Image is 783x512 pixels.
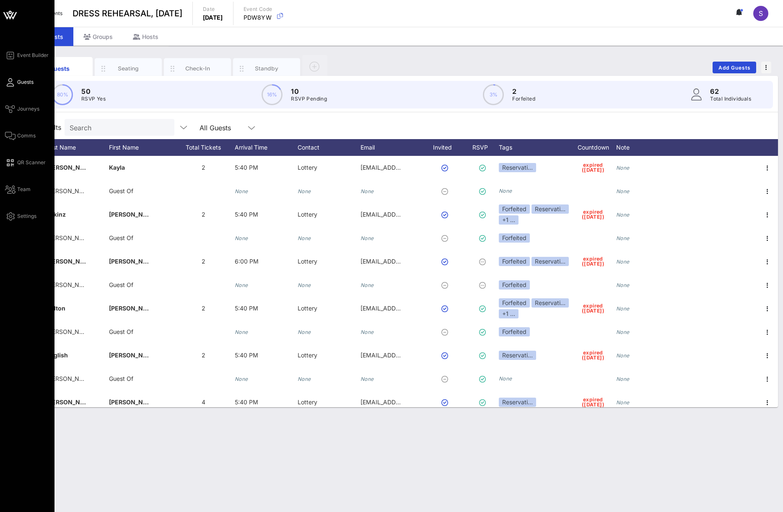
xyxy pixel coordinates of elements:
[499,215,519,225] div: +1 ...
[172,297,235,320] div: 2
[713,62,756,73] button: Add Guests
[582,163,604,173] span: expired ([DATE])
[46,187,94,194] span: [PERSON_NAME]
[235,376,248,382] i: None
[41,64,78,73] div: Guests
[5,158,46,168] a: QR Scanner
[570,139,616,156] div: Countdown
[298,211,317,218] span: Lottery
[499,204,530,214] div: Forfeited
[235,282,248,288] i: None
[499,298,530,308] div: Forfeited
[532,298,569,308] div: Reservati…
[235,139,298,156] div: Arrival Time
[423,139,469,156] div: Invited
[110,65,147,72] div: Seating
[109,139,172,156] div: First Name
[298,188,311,194] i: None
[360,329,374,335] i: None
[291,86,327,96] p: 10
[710,95,751,103] p: Total Individuals
[109,187,133,194] span: Guest Of
[582,397,604,407] span: expired ([DATE])
[360,282,374,288] i: None
[616,376,630,382] i: None
[616,399,630,406] i: None
[17,78,34,86] span: Guests
[616,352,630,359] i: None
[17,132,36,140] span: Comms
[360,398,462,406] span: [EMAIL_ADDRESS][DOMAIN_NAME]
[235,398,258,406] span: 5:40 PM
[235,305,258,312] span: 5:40 PM
[616,282,630,288] i: None
[360,376,374,382] i: None
[194,119,262,136] div: All Guests
[5,77,34,87] a: Guests
[499,139,570,156] div: Tags
[235,164,258,171] span: 5:40 PM
[616,259,630,265] i: None
[109,398,158,406] span: [PERSON_NAME]
[532,257,569,266] div: Reservati…
[582,256,604,266] span: expired ([DATE])
[235,188,248,194] i: None
[298,305,317,312] span: Lottery
[469,139,499,156] div: RSVP
[532,204,569,214] div: Reservati…
[172,344,235,367] div: 2
[200,124,231,132] div: All Guests
[244,5,272,13] p: Event Code
[616,139,679,156] div: Note
[298,258,317,265] span: Lottery
[109,258,158,265] span: [PERSON_NAME]
[360,139,423,156] div: Email
[499,188,512,194] i: None
[582,303,604,313] span: expired ([DATE])
[244,13,272,22] p: PDW8YW
[616,329,630,335] i: None
[235,329,248,335] i: None
[298,398,317,406] span: Lottery
[759,9,763,18] span: S
[46,234,94,241] span: [PERSON_NAME]
[616,235,630,241] i: None
[172,139,235,156] div: Total Tickets
[616,188,630,194] i: None
[46,164,96,171] span: [PERSON_NAME]
[582,209,604,220] span: expired ([DATE])
[46,375,94,382] span: [PERSON_NAME]
[235,258,259,265] span: 6:00 PM
[360,164,462,171] span: [EMAIL_ADDRESS][DOMAIN_NAME]
[109,211,158,218] span: [PERSON_NAME]
[499,280,530,290] div: Forfeited
[512,95,535,103] p: Forfeited
[718,65,751,71] span: Add Guests
[17,186,31,193] span: Team
[109,352,158,359] span: [PERSON_NAME]
[616,212,630,218] i: None
[298,164,317,171] span: Lottery
[616,165,630,171] i: None
[46,211,66,218] span: Bokinz
[616,305,630,312] i: None
[298,352,317,359] span: Lottery
[499,163,536,172] div: Reservati…
[512,86,535,96] p: 2
[46,398,96,406] span: [PERSON_NAME]
[172,390,235,414] div: 4
[46,139,109,156] div: Last Name
[753,6,768,21] div: S
[109,375,133,382] span: Guest Of
[46,328,94,335] span: [PERSON_NAME]
[360,188,374,194] i: None
[248,65,285,72] div: Standby
[5,211,36,221] a: Settings
[109,234,133,241] span: Guest Of
[46,305,65,312] span: Colton
[17,52,49,59] span: Event Builder
[203,13,223,22] p: [DATE]
[235,211,258,218] span: 5:40 PM
[499,375,512,382] i: None
[46,352,68,359] span: English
